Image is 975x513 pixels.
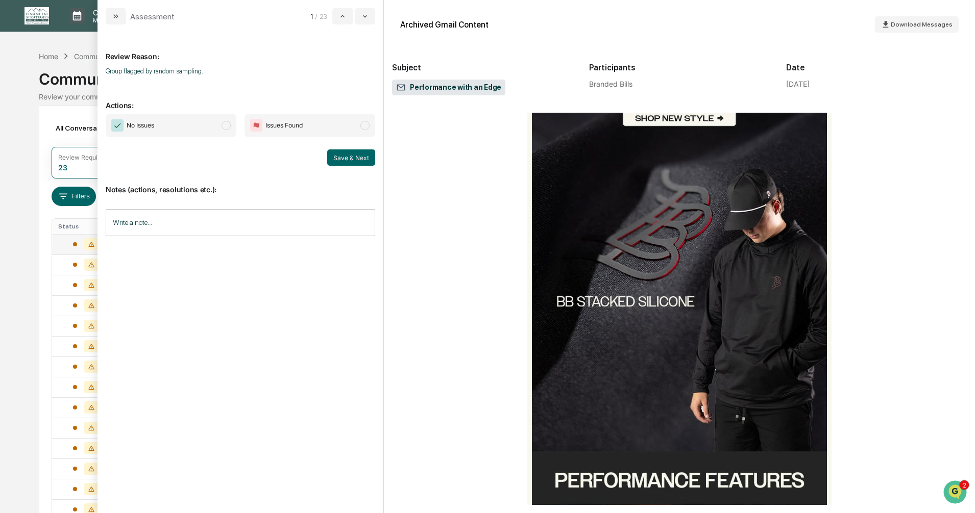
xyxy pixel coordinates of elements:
[265,120,303,131] span: Issues Found
[70,204,131,223] a: 🗄️Attestations
[315,12,330,20] span: / 23
[589,63,770,72] h2: Participants
[310,12,313,20] span: 1
[102,253,124,261] span: Pylon
[111,119,124,132] img: Checkmark
[20,167,29,175] img: 1746055101610-c473b297-6a78-478c-a979-82029cc54cd1
[392,63,573,72] h2: Subject
[106,89,375,110] p: Actions:
[85,166,88,174] span: •
[52,219,118,234] th: Status
[130,12,175,21] div: Assessment
[250,119,262,132] img: Flag
[786,80,810,88] div: [DATE]
[39,92,936,101] div: Review your communication records across channels
[58,163,67,172] div: 23
[327,149,375,166] button: Save & Next
[39,62,936,88] div: Communications Archive
[396,83,501,93] span: Performance with an Edge
[10,210,18,218] div: 🖐️
[942,479,970,507] iframe: Open customer support
[72,252,124,261] a: Powered byPylon
[891,21,953,28] span: Download Messages
[875,16,959,33] button: Download Messages
[52,120,129,136] div: All Conversations
[32,166,83,174] span: [PERSON_NAME]
[10,113,68,121] div: Past conversations
[90,139,111,147] span: [DATE]
[46,78,167,88] div: Start new chat
[85,8,136,17] p: Calendar
[10,21,186,38] p: How can we help?
[127,120,154,131] span: No Issues
[10,229,18,237] div: 🔎
[58,153,107,161] div: Review Required
[21,78,40,96] img: 8933085812038_c878075ebb4cc5468115_72.jpg
[106,67,375,75] p: Group flagged by random sampling.
[84,209,127,219] span: Attestations
[20,139,29,147] img: 1746055101610-c473b297-6a78-478c-a979-82029cc54cd1
[74,52,157,61] div: Communications Archive
[39,52,58,61] div: Home
[85,17,136,24] p: Manage Tasks
[158,111,186,123] button: See all
[10,78,29,96] img: 1746055101610-c473b297-6a78-478c-a979-82029cc54cd1
[90,166,111,174] span: [DATE]
[85,139,88,147] span: •
[106,40,375,61] p: Review Reason:
[174,81,186,93] button: Start new chat
[32,139,83,147] span: [PERSON_NAME]
[786,63,967,72] h2: Date
[106,173,375,194] p: Notes (actions, resolutions etc.):
[6,224,68,242] a: 🔎Data Lookup
[20,228,64,238] span: Data Lookup
[52,187,96,206] button: Filters
[589,80,770,88] div: Branded Bills
[10,157,27,173] img: Jack Rasmussen
[6,204,70,223] a: 🖐️Preclearance
[25,7,49,24] img: logo
[74,210,82,218] div: 🗄️
[400,20,489,30] div: Archived Gmail Content
[10,129,27,145] img: Jack Rasmussen
[46,88,140,96] div: We're available if you need us!
[20,209,66,219] span: Preclearance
